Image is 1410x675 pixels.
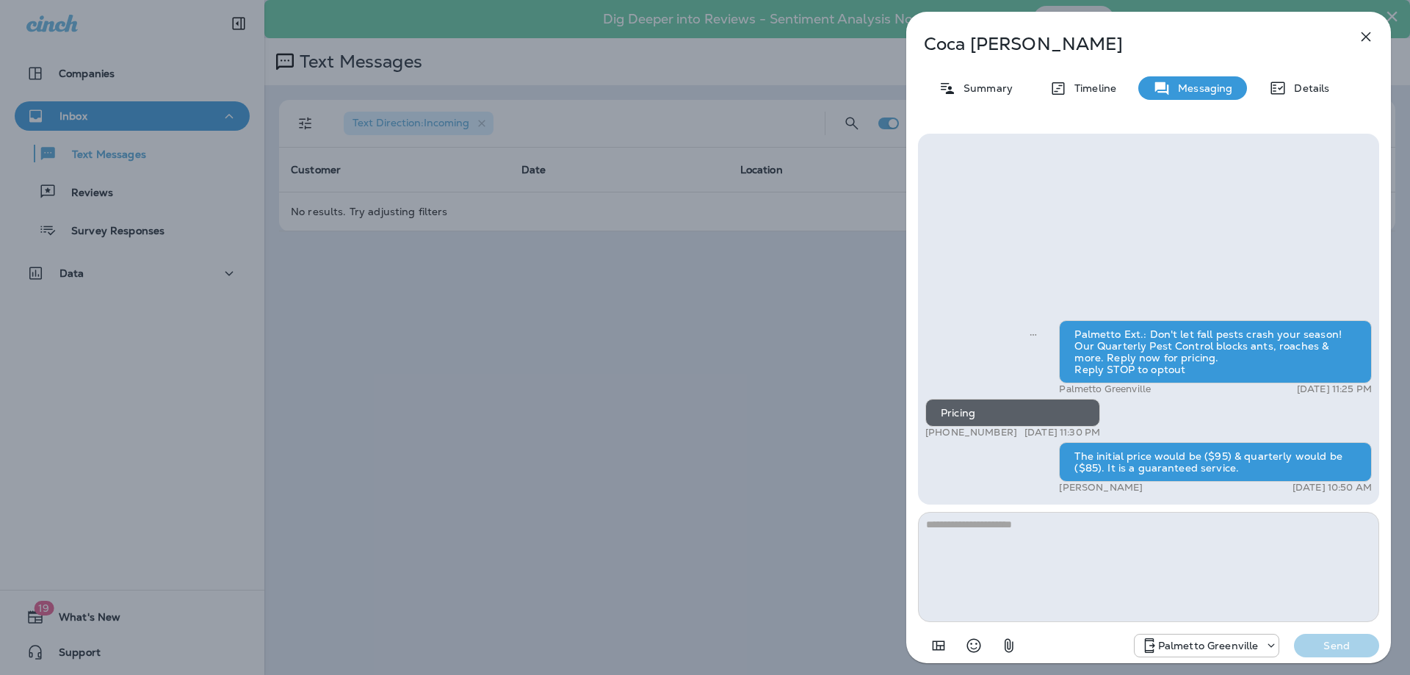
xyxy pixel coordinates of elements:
div: Palmetto Ext.: Don't let fall pests crash your season! Our Quarterly Pest Control blocks ants, ro... [1059,320,1372,383]
p: [PERSON_NAME] [1059,482,1143,494]
p: [DATE] 11:30 PM [1024,427,1100,438]
p: Messaging [1171,82,1232,94]
p: [DATE] 10:50 AM [1292,482,1372,494]
button: Select an emoji [959,631,988,660]
p: [PHONE_NUMBER] [925,427,1017,438]
div: +1 (864) 385-1074 [1135,637,1279,654]
p: Details [1287,82,1329,94]
div: The initial price would be ($95) & quarterly would be ($85). It is a guaranteed service. [1059,442,1372,482]
div: Pricing [925,399,1100,427]
button: Add in a premade template [924,631,953,660]
p: Coca [PERSON_NAME] [924,34,1325,54]
p: Timeline [1067,82,1116,94]
p: Palmetto Greenville [1059,383,1151,395]
p: [DATE] 11:25 PM [1297,383,1372,395]
p: Summary [956,82,1013,94]
p: Palmetto Greenville [1158,640,1259,651]
span: Sent [1030,327,1037,340]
